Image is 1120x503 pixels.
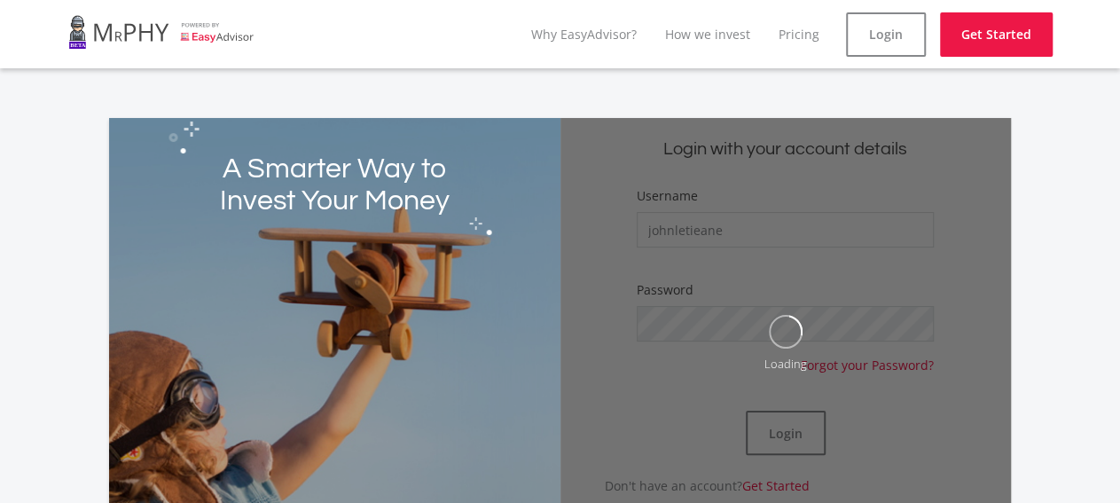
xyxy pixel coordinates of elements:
[200,153,470,217] h2: A Smarter Way to Invest Your Money
[764,356,807,373] div: Loading
[665,26,750,43] a: How we invest
[531,26,637,43] a: Why EasyAdvisor?
[769,315,803,349] img: oval.svg
[779,26,819,43] a: Pricing
[940,12,1053,57] a: Get Started
[846,12,926,57] a: Login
